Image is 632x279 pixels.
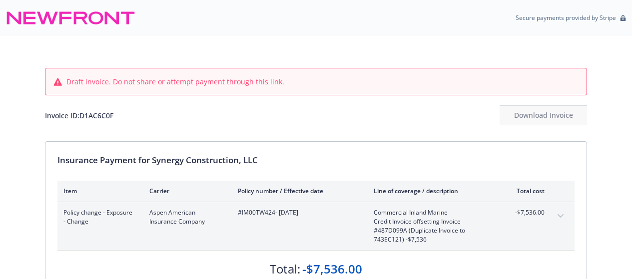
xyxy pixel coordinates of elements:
[45,110,113,121] div: Invoice ID: D1AC6C0F
[63,208,133,226] span: Policy change - Exposure - Change
[63,187,133,195] div: Item
[516,13,616,22] p: Secure payments provided by Stripe
[238,208,358,217] span: #IM00TW424 - [DATE]
[374,208,491,244] span: Commercial Inland MarineCredit Invoice offsetting Invoice #487D099A (Duplicate Invoice to 743EC12...
[374,217,491,244] span: Credit Invoice offsetting Invoice #487D099A (Duplicate Invoice to 743EC121) -$7,536
[302,261,362,278] div: -$7,536.00
[57,154,575,167] div: Insurance Payment for Synergy Construction, LLC
[374,187,491,195] div: Line of coverage / description
[270,261,300,278] div: Total:
[374,208,491,217] span: Commercial Inland Marine
[507,187,545,195] div: Total cost
[149,187,222,195] div: Carrier
[500,105,587,125] button: Download Invoice
[500,106,587,125] div: Download Invoice
[66,76,284,87] span: Draft invoice. Do not share or attempt payment through this link.
[57,202,575,250] div: Policy change - Exposure - ChangeAspen American Insurance Company#IM00TW424- [DATE]Commercial Inl...
[553,208,569,224] button: expand content
[149,208,222,226] span: Aspen American Insurance Company
[507,208,545,217] span: -$7,536.00
[238,187,358,195] div: Policy number / Effective date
